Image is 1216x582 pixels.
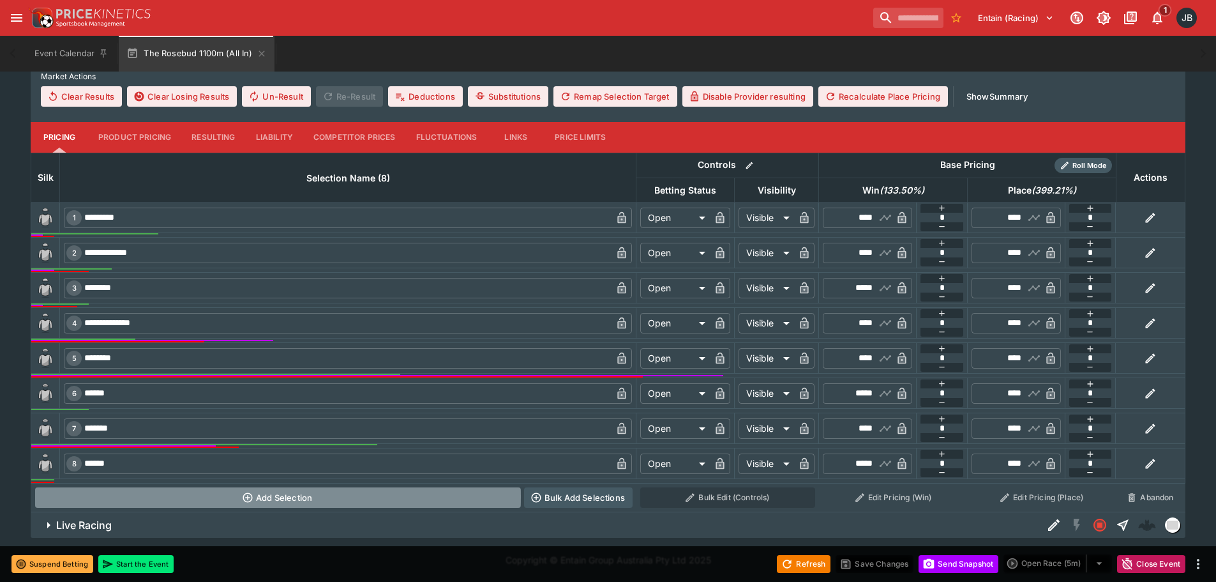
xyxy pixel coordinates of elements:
button: Product Pricing [88,122,181,153]
button: Edit Pricing (Place) [972,487,1113,508]
div: Open [640,278,710,298]
span: 3 [70,284,79,293]
button: Straight [1111,514,1134,537]
span: Selection Name (8) [292,171,404,186]
button: Un-Result [242,86,310,107]
button: more [1190,556,1206,572]
div: Visible [739,348,794,369]
button: Competitor Prices [303,122,406,153]
div: Open [640,243,710,263]
button: Live Racing [31,512,1042,538]
button: Toggle light/dark mode [1092,6,1115,29]
button: Suspend Betting [11,555,93,573]
img: blank-silk.png [35,243,56,263]
button: Disable Provider resulting [682,86,813,107]
div: Visible [739,313,794,333]
div: Show/hide Price Roll mode configuration. [1055,158,1112,173]
div: Visible [739,208,794,228]
img: PriceKinetics Logo [28,5,54,31]
span: 5 [70,354,79,363]
div: Open [640,383,710,404]
button: Abandon [1120,487,1181,508]
button: The Rosebud 1100m (All In) [119,36,274,72]
div: Visible [739,243,794,263]
button: Remap Selection Target [553,86,677,107]
button: Select Tenant [970,8,1062,28]
button: Send Snapshot [919,555,998,573]
span: 1 [1159,4,1172,17]
button: Liability [246,122,303,153]
button: Recalculate Place Pricing [818,86,948,107]
div: Visible [739,454,794,474]
button: No Bookmarks [946,8,966,28]
span: Re-Result [316,86,383,107]
img: blank-silk.png [35,418,56,439]
button: Bulk Add Selections via CSV Data [524,487,633,508]
h6: Live Racing [56,519,112,532]
button: Refresh [777,555,830,573]
input: search [873,8,943,28]
div: Open [640,454,710,474]
button: Connected to PK [1065,6,1088,29]
img: blank-silk.png [35,454,56,474]
button: Clear Losing Results [127,86,237,107]
button: Price Limits [544,122,616,153]
img: liveracing [1166,518,1180,532]
em: ( 133.50 %) [880,183,924,198]
button: Start the Event [98,555,174,573]
button: Resulting [181,122,245,153]
button: open drawer [5,6,28,29]
div: split button [1003,555,1112,572]
div: Open [640,348,710,369]
th: Actions [1116,153,1185,202]
button: Substitutions [468,86,548,107]
div: Visible [739,278,794,298]
span: 4 [70,319,79,328]
button: Edit Detail [1042,514,1065,537]
span: 8 [70,459,79,468]
div: Open [640,313,710,333]
button: Closed [1088,514,1111,537]
button: Clear Results [41,86,122,107]
div: Open [640,208,710,228]
button: Pricing [31,122,88,153]
svg: Closed [1092,517,1107,533]
img: blank-silk.png [35,313,56,333]
button: Fluctuations [406,122,488,153]
span: Win(133.50%) [848,183,938,198]
div: Josh Brown [1176,8,1197,28]
span: 6 [70,389,79,398]
img: blank-silk.png [35,348,56,369]
div: Open [640,418,710,439]
span: 1 [70,213,79,222]
button: Close Event [1117,555,1185,573]
button: Add Selection [35,487,521,508]
img: PriceKinetics [56,9,151,19]
em: ( 399.21 %) [1032,183,1076,198]
span: Place(399.21%) [994,183,1090,198]
button: Josh Brown [1173,4,1201,32]
button: ShowSummary [959,86,1035,107]
span: Betting Status [640,183,730,198]
button: Links [487,122,544,153]
div: liveracing [1165,517,1180,533]
button: Event Calendar [27,36,116,72]
label: Market Actions [41,67,1175,86]
th: Silk [31,153,60,202]
button: Documentation [1119,6,1142,29]
button: Bulk edit [741,157,758,174]
img: blank-silk.png [35,208,56,228]
img: blank-silk.png [35,278,56,298]
div: Visible [739,418,794,439]
span: 2 [70,249,79,257]
div: Base Pricing [935,157,1000,173]
button: SGM Disabled [1065,514,1088,537]
button: Bulk Edit (Controls) [640,487,815,508]
div: Visible [739,383,794,404]
span: 7 [70,424,79,433]
img: Sportsbook Management [56,21,125,27]
th: Controls [636,153,819,178]
span: Roll Mode [1067,160,1112,171]
button: Notifications [1146,6,1169,29]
